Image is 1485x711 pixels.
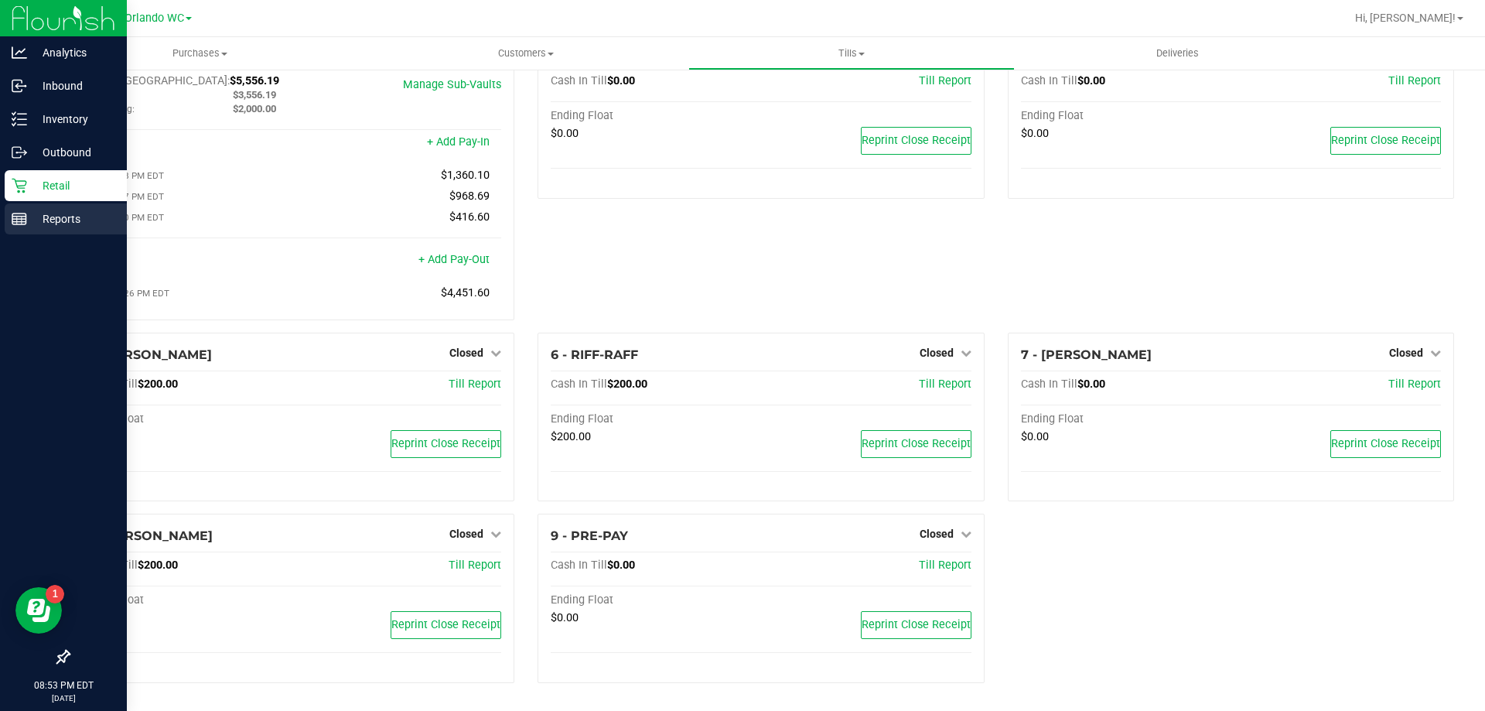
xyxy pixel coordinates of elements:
span: Reprint Close Receipt [862,437,971,450]
a: Deliveries [1015,37,1340,70]
span: $0.00 [1021,430,1049,443]
span: Reprint Close Receipt [391,618,500,631]
inline-svg: Outbound [12,145,27,160]
button: Reprint Close Receipt [861,430,971,458]
span: $4,451.60 [441,286,490,299]
span: $200.00 [551,430,591,443]
span: $1,360.10 [441,169,490,182]
span: $0.00 [1077,74,1105,87]
span: 8 - [PERSON_NAME] [81,528,213,543]
a: Customers [363,37,688,70]
span: $200.00 [607,378,647,391]
iframe: Resource center unread badge [46,585,64,603]
div: Ending Float [1021,109,1231,123]
p: Outbound [27,143,120,162]
a: Till Report [1388,378,1441,391]
button: Reprint Close Receipt [1330,127,1441,155]
p: Inbound [27,77,120,95]
button: Reprint Close Receipt [391,611,501,639]
span: $0.00 [551,127,579,140]
div: Ending Float [81,593,292,607]
button: Reprint Close Receipt [391,430,501,458]
span: $0.00 [1021,127,1049,140]
a: Till Report [1388,74,1441,87]
span: $2,000.00 [233,103,276,115]
span: Closed [1389,347,1423,359]
button: Reprint Close Receipt [861,127,971,155]
span: 6 - RIFF-RAFF [551,347,638,362]
span: Reprint Close Receipt [862,134,971,147]
span: 5 - [PERSON_NAME] [81,347,212,362]
span: Cash In Till [551,378,607,391]
inline-svg: Inbound [12,78,27,94]
span: $0.00 [551,611,579,624]
span: Hi, [PERSON_NAME]! [1355,12,1456,24]
span: Closed [449,347,483,359]
a: + Add Pay-In [427,135,490,149]
span: Cash In Till [551,559,607,572]
button: Reprint Close Receipt [861,611,971,639]
span: Cash In Till [1021,378,1077,391]
a: Till Report [919,559,971,572]
div: Ending Float [81,412,292,426]
span: $0.00 [607,559,635,572]
p: Retail [27,176,120,195]
p: Analytics [27,43,120,62]
span: $968.69 [449,190,490,203]
span: $200.00 [138,378,178,391]
span: Reprint Close Receipt [1331,134,1440,147]
inline-svg: Inventory [12,111,27,127]
inline-svg: Analytics [12,45,27,60]
span: Reprint Close Receipt [1331,437,1440,450]
a: Purchases [37,37,363,70]
a: Till Report [919,74,971,87]
span: $3,556.19 [233,89,276,101]
div: Ending Float [551,412,761,426]
div: Pay-Outs [81,255,292,268]
span: $0.00 [1077,378,1105,391]
div: Pay-Ins [81,137,292,151]
span: 9 - PRE-PAY [551,528,628,543]
a: + Add Pay-Out [418,253,490,266]
span: Cash In [GEOGRAPHIC_DATA]: [81,74,230,87]
span: $5,556.19 [230,74,279,87]
span: Orlando WC [125,12,184,25]
button: Reprint Close Receipt [1330,430,1441,458]
a: Tills [688,37,1014,70]
span: Deliveries [1135,46,1220,60]
div: Ending Float [551,593,761,607]
a: Manage Sub-Vaults [403,78,501,91]
span: Closed [449,528,483,540]
span: $0.00 [607,74,635,87]
p: Reports [27,210,120,228]
span: Reprint Close Receipt [391,437,500,450]
inline-svg: Reports [12,211,27,227]
p: [DATE] [7,692,120,704]
span: Cash In Till [551,74,607,87]
inline-svg: Retail [12,178,27,193]
div: Ending Float [551,109,761,123]
span: $200.00 [138,559,178,572]
p: 08:53 PM EDT [7,679,120,692]
a: Till Report [919,378,971,391]
span: Cash In Till [1021,74,1077,87]
div: Ending Float [1021,412,1231,426]
span: $416.60 [449,210,490,224]
span: Reprint Close Receipt [862,618,971,631]
a: Till Report [449,559,501,572]
span: Tills [689,46,1013,60]
span: Customers [364,46,688,60]
span: Closed [920,528,954,540]
span: Purchases [37,46,363,60]
p: Inventory [27,110,120,128]
a: Till Report [449,378,501,391]
iframe: Resource center [15,587,62,634]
